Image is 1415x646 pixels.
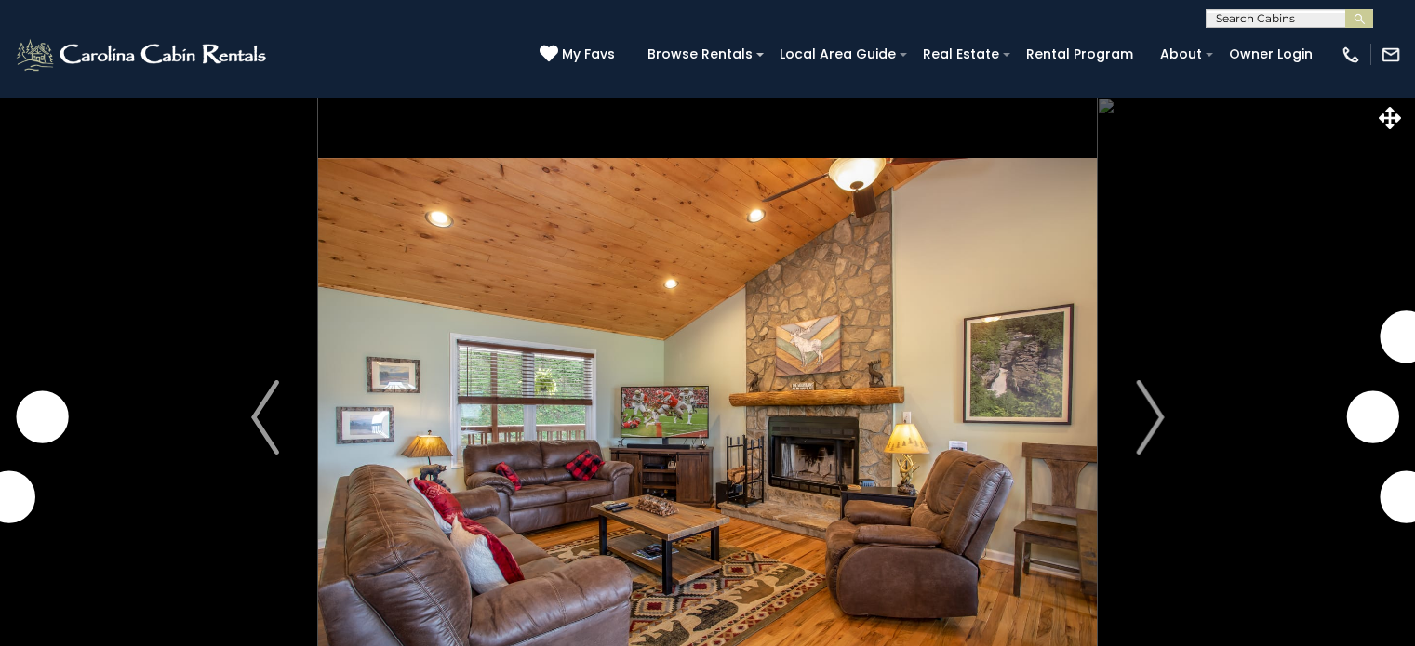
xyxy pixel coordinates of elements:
[540,45,620,65] a: My Favs
[1381,45,1401,65] img: mail-regular-white.png
[1017,40,1142,69] a: Rental Program
[1220,40,1322,69] a: Owner Login
[1341,45,1361,65] img: phone-regular-white.png
[770,40,905,69] a: Local Area Guide
[1136,380,1164,455] img: arrow
[914,40,1008,69] a: Real Estate
[251,380,279,455] img: arrow
[638,40,762,69] a: Browse Rentals
[14,36,272,73] img: White-1-2.png
[562,45,615,64] span: My Favs
[1151,40,1211,69] a: About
